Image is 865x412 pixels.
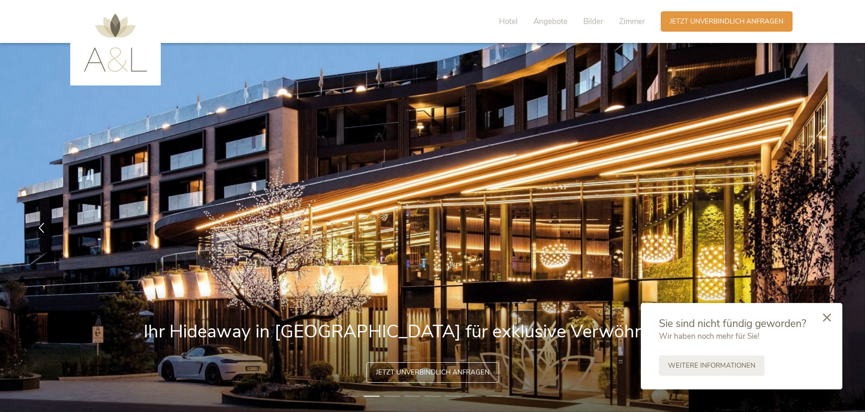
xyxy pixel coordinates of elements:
span: Sie sind nicht fündig geworden? [659,317,806,331]
span: Hotel [499,16,518,27]
a: Weitere Informationen [659,355,764,376]
span: Weitere Informationen [668,361,755,370]
img: AMONTI & LUNARIS Wellnessresort [84,14,147,72]
span: Jetzt unverbindlich anfragen [670,17,783,26]
span: Jetzt unverbindlich anfragen [376,368,490,377]
span: Zimmer [619,16,645,27]
span: Angebote [533,16,567,27]
span: Wir haben noch mehr für Sie! [659,331,759,341]
span: Bilder [583,16,603,27]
